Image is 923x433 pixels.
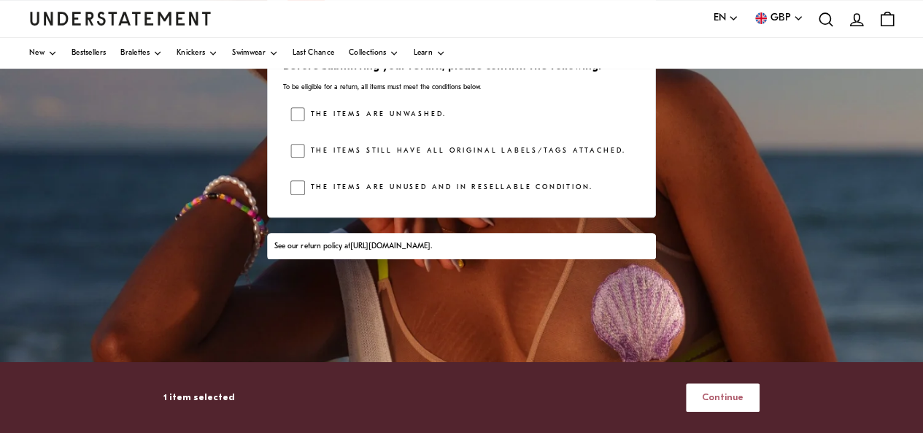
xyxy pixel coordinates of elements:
[714,10,738,26] button: EN
[293,50,334,57] span: Last Chance
[771,10,791,26] span: GBP
[232,50,265,57] span: Swimwear
[349,242,430,250] a: [URL][DOMAIN_NAME]
[29,12,212,25] a: Understatement Homepage
[72,38,106,69] a: Bestsellers
[29,38,57,69] a: New
[413,50,433,57] span: Learn
[120,50,150,57] span: Bralettes
[305,144,626,158] label: The items still have all original labels/tags attached.
[349,38,398,69] a: Collections
[413,38,445,69] a: Learn
[274,241,648,253] div: See our return policy at .
[753,10,803,26] button: GBP
[232,38,277,69] a: Swimwear
[29,50,45,57] span: New
[177,38,217,69] a: Knickers
[714,10,726,26] span: EN
[72,50,106,57] span: Bestsellers
[120,38,162,69] a: Bralettes
[283,83,640,92] p: To be eligible for a return, all items must meet the conditions below.
[305,107,447,122] label: The items are unwashed.
[293,38,334,69] a: Last Chance
[305,180,593,195] label: The items are unused and in resellable condition.
[177,50,205,57] span: Knickers
[349,50,386,57] span: Collections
